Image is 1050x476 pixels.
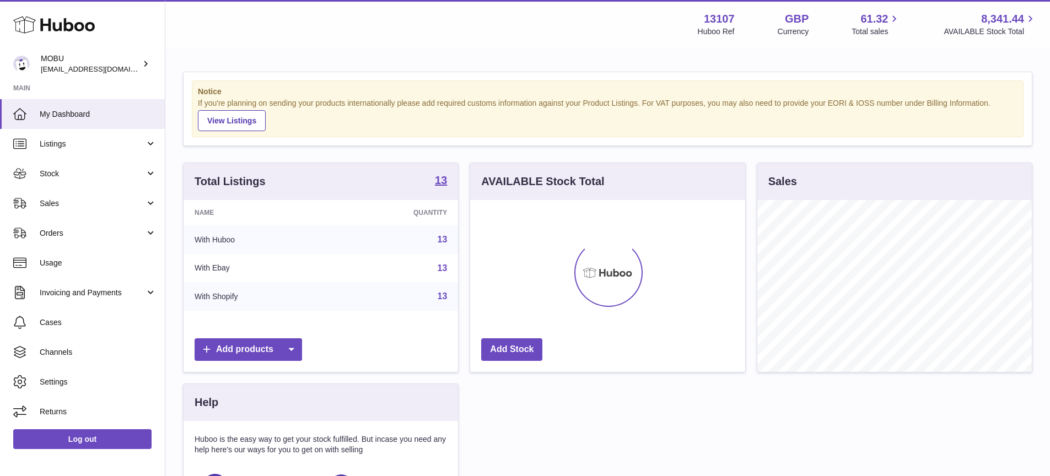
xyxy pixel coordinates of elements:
[184,282,332,311] td: With Shopify
[40,317,157,328] span: Cases
[195,174,266,189] h3: Total Listings
[13,429,152,449] a: Log out
[704,12,735,26] strong: 13107
[40,258,157,268] span: Usage
[481,338,542,361] a: Add Stock
[778,26,809,37] div: Currency
[435,175,447,186] strong: 13
[981,12,1024,26] span: 8,341.44
[481,174,604,189] h3: AVAILABLE Stock Total
[195,434,447,455] p: Huboo is the easy way to get your stock fulfilled. But incase you need any help here's our ways f...
[438,263,448,273] a: 13
[198,98,1017,131] div: If you're planning on sending your products internationally please add required customs informati...
[435,175,447,188] a: 13
[195,338,302,361] a: Add products
[40,169,145,179] span: Stock
[195,395,218,410] h3: Help
[184,200,332,225] th: Name
[40,109,157,120] span: My Dashboard
[944,12,1037,37] a: 8,341.44 AVAILABLE Stock Total
[40,288,145,298] span: Invoicing and Payments
[852,26,901,37] span: Total sales
[860,12,888,26] span: 61.32
[198,110,266,131] a: View Listings
[944,26,1037,37] span: AVAILABLE Stock Total
[698,26,735,37] div: Huboo Ref
[40,347,157,358] span: Channels
[40,198,145,209] span: Sales
[438,235,448,244] a: 13
[41,53,140,74] div: MOBU
[40,139,145,149] span: Listings
[40,228,145,239] span: Orders
[184,254,332,283] td: With Ebay
[438,291,448,301] a: 13
[13,56,30,72] img: mo@mobu.co.uk
[40,377,157,387] span: Settings
[768,174,797,189] h3: Sales
[184,225,332,254] td: With Huboo
[198,86,1017,97] strong: Notice
[40,407,157,417] span: Returns
[41,64,162,73] span: [EMAIL_ADDRESS][DOMAIN_NAME]
[332,200,459,225] th: Quantity
[785,12,809,26] strong: GBP
[852,12,901,37] a: 61.32 Total sales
